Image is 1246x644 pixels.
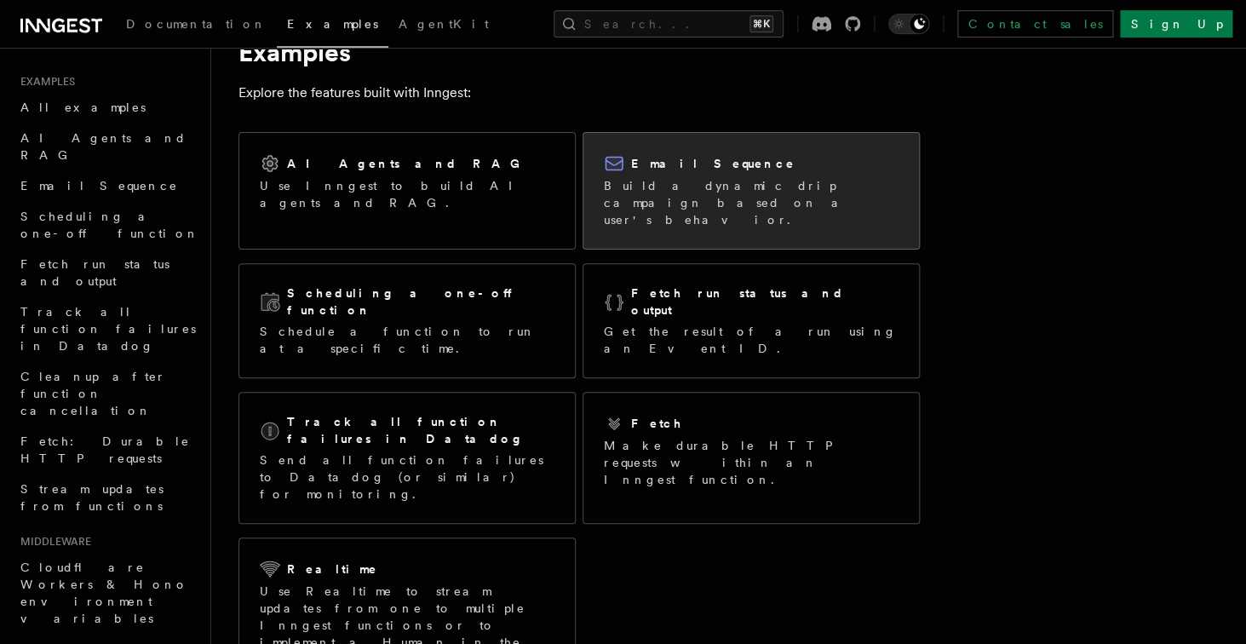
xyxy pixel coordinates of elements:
p: Build a dynamic drip campaign based on a user's behavior. [604,177,899,228]
a: Scheduling a one-off function [14,201,200,249]
span: Scheduling a one-off function [20,210,199,240]
span: Stream updates from functions [20,482,164,513]
span: All examples [20,101,146,114]
a: Documentation [116,5,277,46]
span: Track all function failures in Datadog [20,305,196,353]
h1: Examples [238,37,920,67]
p: Schedule a function to run at a specific time. [260,323,554,357]
p: Get the result of a run using an Event ID. [604,323,899,357]
a: Cleanup after function cancellation [14,361,200,426]
span: AI Agents and RAG [20,131,187,162]
span: Documentation [126,17,267,31]
a: Fetch: Durable HTTP requests [14,426,200,474]
a: FetchMake durable HTTP requests within an Inngest function. [583,392,920,524]
a: Email SequenceBuild a dynamic drip campaign based on a user's behavior. [583,132,920,250]
span: Cloudflare Workers & Hono environment variables [20,561,188,625]
p: Make durable HTTP requests within an Inngest function. [604,437,899,488]
span: Email Sequence [20,179,178,193]
a: AgentKit [388,5,499,46]
span: Examples [14,75,75,89]
kbd: ⌘K [749,15,773,32]
span: Examples [287,17,378,31]
a: Track all function failures in DatadogSend all function failures to Datadog (or similar) for moni... [238,392,576,524]
a: All examples [14,92,200,123]
span: AgentKit [399,17,489,31]
a: AI Agents and RAG [14,123,200,170]
h2: Realtime [287,561,378,578]
a: Track all function failures in Datadog [14,296,200,361]
a: Contact sales [957,10,1113,37]
a: Email Sequence [14,170,200,201]
a: Fetch run status and output [14,249,200,296]
button: Search...⌘K [554,10,784,37]
h2: Email Sequence [631,155,795,172]
p: Use Inngest to build AI agents and RAG. [260,177,554,211]
span: Middleware [14,535,91,549]
h2: Scheduling a one-off function [287,285,554,319]
span: Cleanup after function cancellation [20,370,166,417]
a: Cloudflare Workers & Hono environment variables [14,552,200,634]
a: Scheduling a one-off functionSchedule a function to run at a specific time. [238,263,576,378]
a: Stream updates from functions [14,474,200,521]
a: AI Agents and RAGUse Inngest to build AI agents and RAG. [238,132,576,250]
p: Explore the features built with Inngest: [238,81,920,105]
a: Fetch run status and outputGet the result of a run using an Event ID. [583,263,920,378]
span: Fetch run status and output [20,257,169,288]
h2: AI Agents and RAG [287,155,529,172]
h2: Fetch run status and output [631,285,899,319]
h2: Fetch [631,415,683,432]
h2: Track all function failures in Datadog [287,413,554,447]
button: Toggle dark mode [888,14,929,34]
a: Sign Up [1120,10,1232,37]
p: Send all function failures to Datadog (or similar) for monitoring. [260,451,554,503]
span: Fetch: Durable HTTP requests [20,434,190,465]
a: Examples [277,5,388,48]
